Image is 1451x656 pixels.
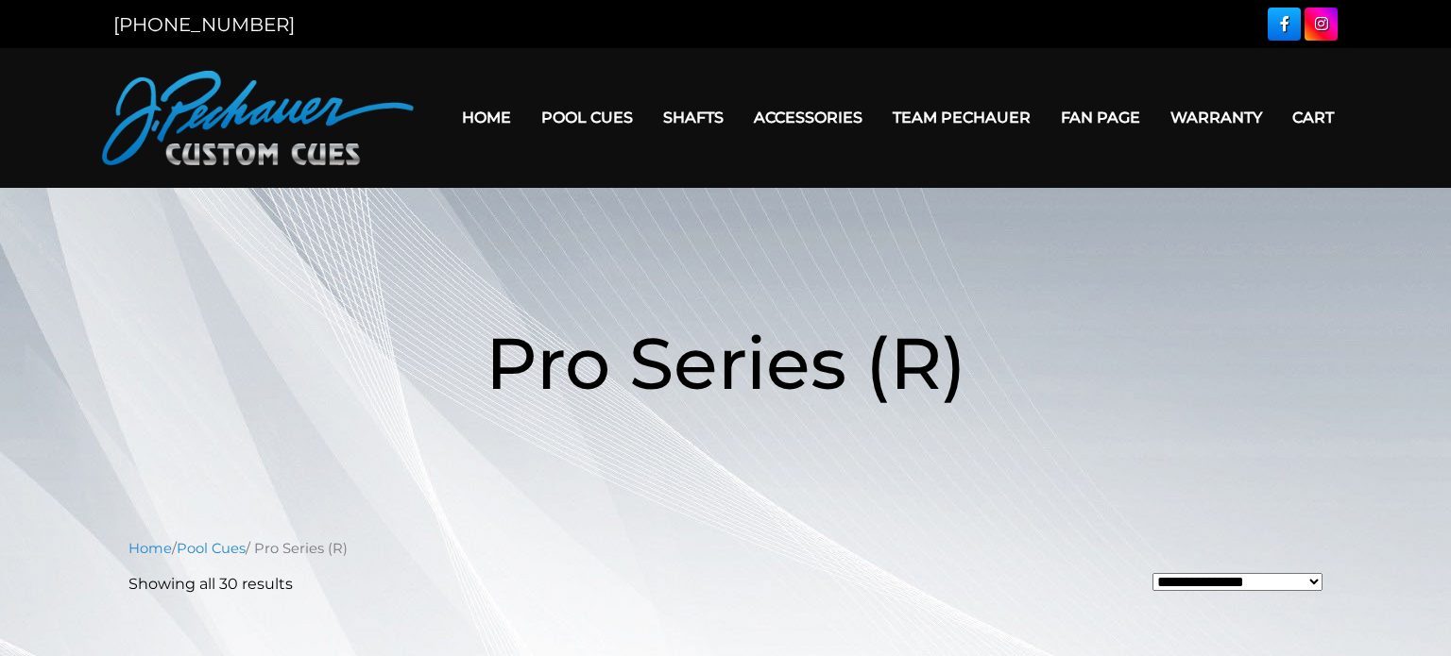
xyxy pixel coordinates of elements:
a: Warranty [1155,93,1277,142]
a: Team Pechauer [878,93,1046,142]
a: Shafts [648,93,739,142]
a: Accessories [739,93,878,142]
img: Pechauer Custom Cues [102,71,414,165]
span: Pro Series (R) [486,319,966,407]
a: Pool Cues [177,540,246,557]
p: Showing all 30 results [128,573,293,596]
a: Fan Page [1046,93,1155,142]
a: Home [128,540,172,557]
a: Home [447,93,526,142]
select: Shop order [1152,573,1323,591]
nav: Breadcrumb [128,538,1323,559]
a: Cart [1277,93,1349,142]
a: Pool Cues [526,93,648,142]
a: [PHONE_NUMBER] [113,13,295,36]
